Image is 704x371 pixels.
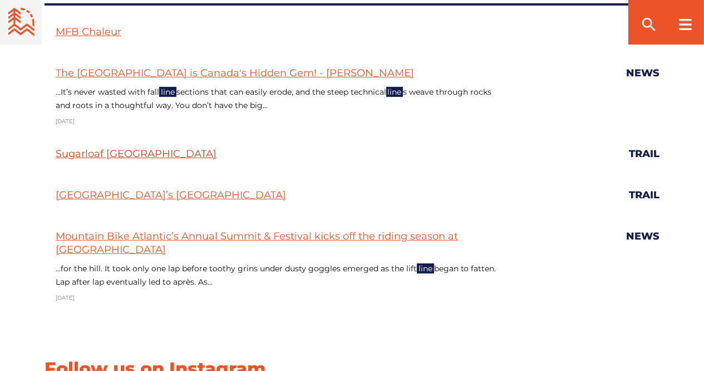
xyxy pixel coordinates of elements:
ion-icon: search [640,16,658,33]
a: The [GEOGRAPHIC_DATA] is Canada's Hidden Gem! - [PERSON_NAME] [56,67,414,79]
span: Trail [629,26,659,38]
a: News [626,230,659,242]
a: MFB Chaleur [56,26,121,38]
a: [GEOGRAPHIC_DATA]’s [GEOGRAPHIC_DATA] [56,189,286,201]
span: ...for the hill. It took only one lap before toothy grins under dusty goggles emerged as the lift... [56,263,496,287]
time: [DATE] [56,118,498,125]
a: Mountain Bike Atlantic’s Annual Summit & Festival kicks off the riding season at [GEOGRAPHIC_DATA] [56,230,458,256]
span: Trail [629,189,659,201]
a: Sugarloaf [GEOGRAPHIC_DATA] [56,148,216,160]
time: [DATE] [56,294,498,301]
span: ...It’s never wasted with fall sections that can easily erode, and the steep technical s weave th... [56,87,491,110]
span: Trail [629,148,659,160]
a: News [626,67,659,79]
mark: line [386,87,403,97]
mark: line [159,87,176,97]
mark: line [417,263,434,274]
